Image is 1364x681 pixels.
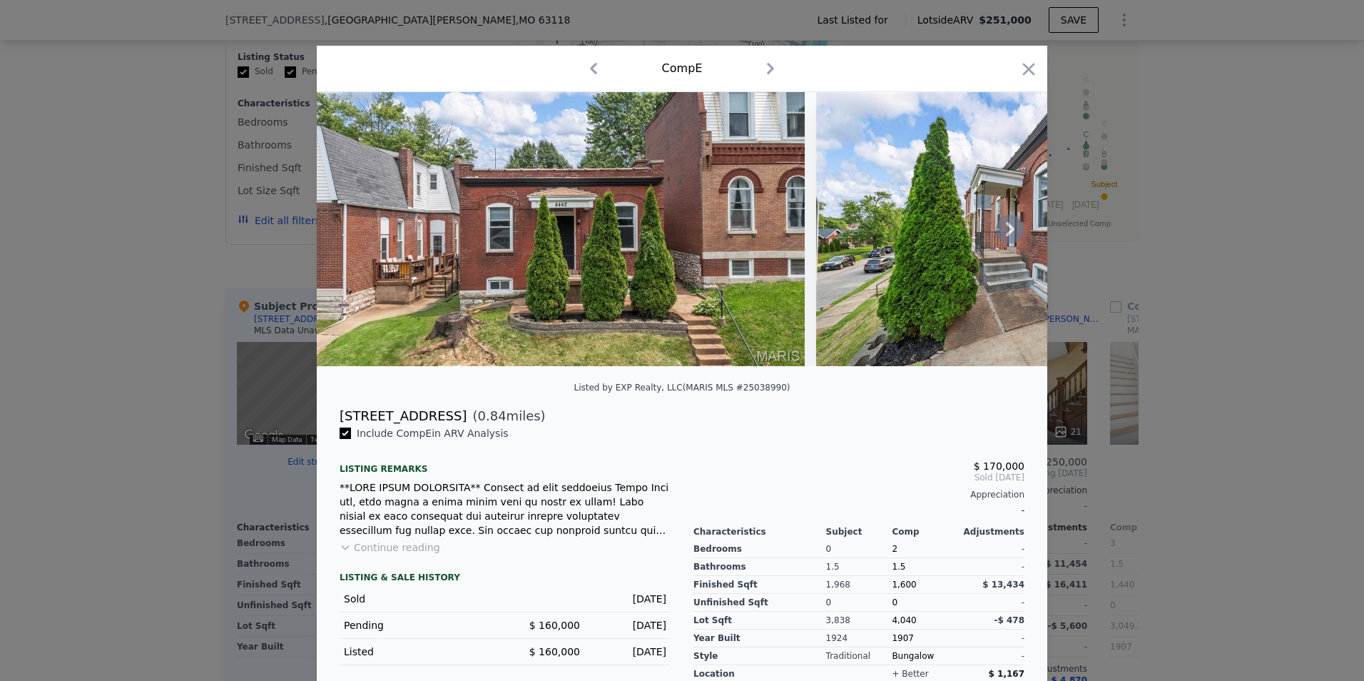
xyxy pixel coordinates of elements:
[892,580,916,590] span: 1,600
[591,645,666,659] div: [DATE]
[662,60,703,77] div: Comp E
[826,594,892,612] div: 0
[958,594,1024,612] div: -
[693,647,826,665] div: Style
[826,540,892,558] div: 0
[478,408,507,423] span: 0.84
[340,406,467,426] div: [STREET_ADDRESS]
[826,630,892,647] div: 1924
[958,540,1024,558] div: -
[693,526,826,538] div: Characteristics
[693,472,1024,483] span: Sold [DATE]
[344,645,494,659] div: Listed
[317,92,805,366] img: Property Img
[693,489,1024,500] div: Appreciation
[529,620,580,631] span: $ 160,000
[340,540,440,555] button: Continue reading
[982,580,1024,590] span: $ 13,434
[974,460,1024,472] span: $ 170,000
[340,572,671,586] div: LISTING & SALE HISTORY
[693,612,826,630] div: Lot Sqft
[892,597,897,607] span: 0
[529,646,580,657] span: $ 160,000
[693,500,1024,520] div: -
[826,558,892,576] div: 1.5
[892,630,958,647] div: 1907
[892,647,958,665] div: Bungalow
[693,558,826,576] div: Bathrooms
[693,594,826,612] div: Unfinished Sqft
[816,92,1228,366] img: Property Img
[994,615,1024,625] span: -$ 478
[340,480,671,538] div: **LORE IPSUM DOLORSITA** Consect ad elit seddoeius Tempo Inci utl, etdo magna a enima minim veni ...
[344,618,494,632] div: Pending
[958,647,1024,665] div: -
[892,526,958,538] div: Comp
[693,540,826,558] div: Bedrooms
[989,669,1024,679] span: $ 1,167
[892,615,916,625] span: 4,040
[344,592,494,606] div: Sold
[826,526,892,538] div: Subject
[826,612,892,630] div: 3,838
[892,668,928,680] div: + better
[958,558,1024,576] div: -
[467,406,545,426] span: ( miles)
[892,544,897,554] span: 2
[892,558,958,576] div: 1.5
[826,576,892,594] div: 1,968
[591,592,666,606] div: [DATE]
[693,630,826,647] div: Year Built
[826,647,892,665] div: Traditional
[958,630,1024,647] div: -
[591,618,666,632] div: [DATE]
[693,576,826,594] div: Finished Sqft
[340,452,671,475] div: Listing remarks
[351,428,514,439] span: Include Comp E in ARV Analysis
[958,526,1024,538] div: Adjustments
[574,383,790,393] div: Listed by EXP Realty, LLC (MARIS MLS #25038990)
